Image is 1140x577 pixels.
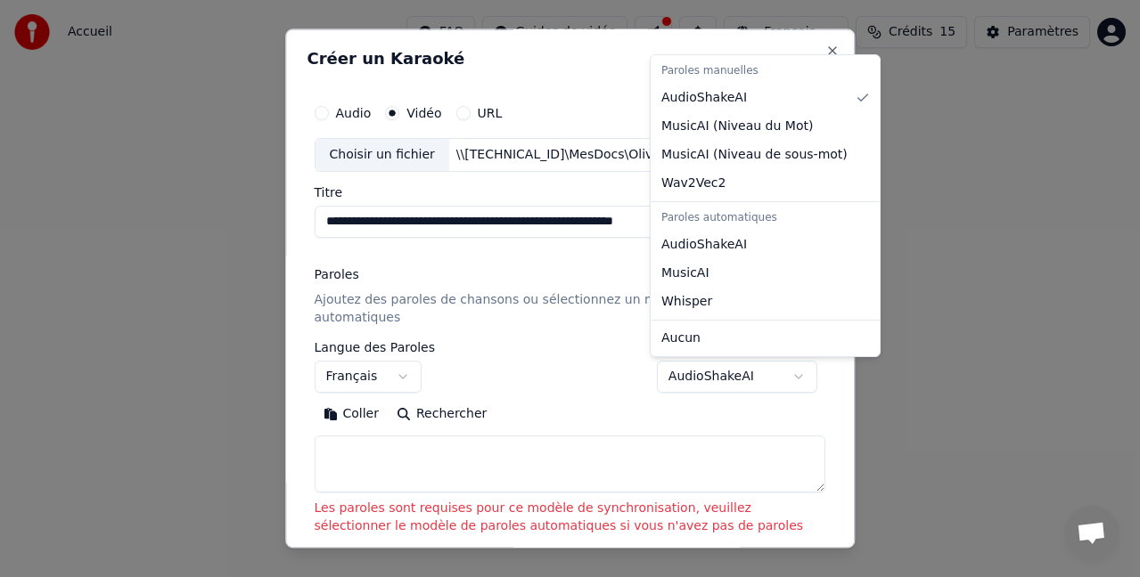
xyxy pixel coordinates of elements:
[661,293,712,311] span: Whisper
[661,175,726,192] span: Wav2Vec2
[661,118,813,135] span: MusicAI ( Niveau du Mot )
[661,264,709,282] span: MusicAI
[661,89,747,107] span: AudioShakeAI
[654,206,876,231] div: Paroles automatiques
[661,146,848,164] span: MusicAI ( Niveau de sous-mot )
[661,236,747,254] span: AudioShakeAI
[654,59,876,84] div: Paroles manuelles
[661,329,701,347] span: Aucun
